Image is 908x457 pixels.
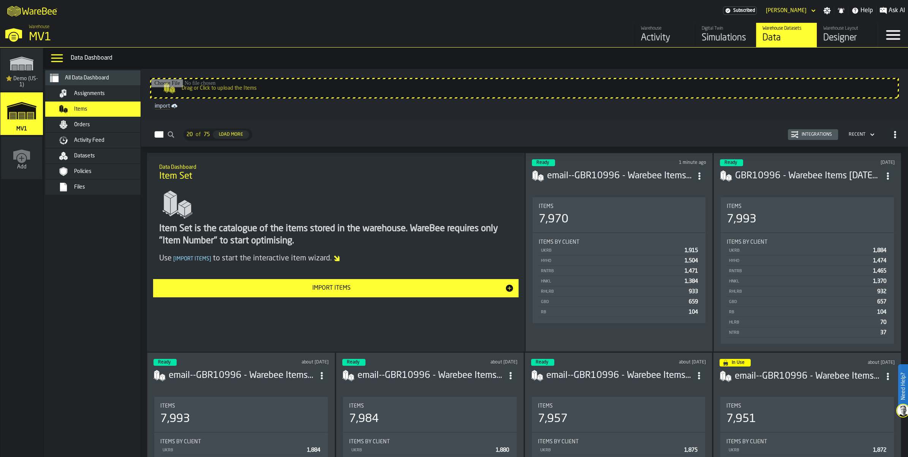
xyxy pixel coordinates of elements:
[74,137,104,143] span: Activity Feed
[689,299,698,305] span: 659
[727,307,888,317] div: StatList-item-RB
[349,403,511,409] div: Title
[173,256,175,262] span: [
[141,120,908,147] h2: button-Items
[720,159,743,166] div: status-3 2
[151,79,898,97] input: Drag or Click to upload the Items
[702,32,750,44] div: Simulations
[539,266,700,276] div: StatList-item-RNTRB
[45,148,152,164] li: menu Datasets
[162,448,304,453] div: UKRB
[727,203,888,209] div: Title
[538,439,699,445] div: Title
[880,330,886,335] span: 37
[728,279,870,284] div: HNKL
[728,269,870,274] div: RNTRB
[727,297,888,307] div: StatList-item-GBD
[685,268,698,274] span: 1,471
[873,258,886,263] span: 1,474
[531,359,554,366] div: status-3 2
[538,439,579,445] span: Items by client
[540,289,686,294] div: RHLRB
[172,256,213,262] span: Import Items
[685,258,698,263] span: 1,504
[158,360,171,365] span: Ready
[17,164,27,170] span: Add
[899,365,907,408] label: Need Help?
[196,132,201,138] span: of
[45,164,152,179] li: menu Policies
[45,117,152,133] li: menu Orders
[547,170,693,182] div: email--GBR10996 - Warebee Items 01.10.2025.csv-2025-10-01
[846,130,876,139] div: DropdownMenuValue-4
[726,445,888,455] div: StatList-item-UKRB
[727,203,742,209] span: Items
[533,233,706,323] div: stat-Items by client
[153,359,177,366] div: status-3 2
[180,129,255,141] div: ButtonLoadMore-Load More-Prev-First-Last
[861,6,873,15] span: Help
[877,289,886,294] span: 932
[641,26,689,31] div: Warehouse
[539,286,700,297] div: StatList-item-RHLRB
[158,284,505,293] div: Import Items
[685,248,698,253] span: 1,915
[540,279,682,284] div: HNKL
[0,48,43,92] a: link-to-/wh/i/103622fe-4b04-4da1-b95f-2619b9c959cc/simulations
[727,286,888,297] div: StatList-item-RHLRB
[762,32,811,44] div: Data
[0,92,43,136] a: link-to-/wh/i/3ccf57d1-1e0c-4a81-a3bb-c2011c5f0d50/simulations
[735,370,881,382] div: email--GBR10996 - Warebee Items 05.08.2025.csv-2025-08-05
[45,70,152,86] li: menu All Data Dashboard
[213,130,249,139] button: button-Load More
[45,133,152,148] li: menu Activity Feed
[152,102,897,111] a: link-to-/wh/i/3ccf57d1-1e0c-4a81-a3bb-c2011c5f0d50/import/items/
[539,203,554,209] span: Items
[726,403,741,409] span: Items
[728,310,874,315] div: RB
[547,170,693,182] h3: email--GBR10996 - Warebee Items [DATE].csv-2025-10-01
[74,106,87,112] span: Items
[631,360,706,365] div: Updated: 11/08/2025, 14:28:32 Created: 11/08/2025, 14:27:06
[539,276,700,286] div: StatList-item-HNKL
[728,289,874,294] div: RHLRB
[539,307,700,317] div: StatList-item-RB
[253,360,329,365] div: Updated: 28/08/2025, 11:01:49 Created: 28/08/2025, 11:01:29
[216,132,246,137] div: Load More
[848,6,876,15] label: button-toggle-Help
[873,447,886,453] span: 1,872
[358,370,504,382] div: email--GBR10996 - Warebee Items 20.08.2025.csv-2025-08-20
[159,170,192,182] span: Item Set
[349,403,364,409] span: Items
[343,397,517,432] div: stat-Items
[347,360,359,365] span: Ready
[349,439,511,445] div: Title
[442,360,517,365] div: Updated: 20/08/2025, 07:54:35 Created: 20/08/2025, 07:53:10
[726,403,888,409] div: Title
[634,23,695,47] a: link-to-/wh/i/3ccf57d1-1e0c-4a81-a3bb-c2011c5f0d50/feed/
[538,403,699,409] div: Title
[169,370,315,382] div: email--GBR10996 - Warebee Items 28.08.2025.csv-2025-08-28
[539,203,700,209] div: Title
[689,289,698,294] span: 933
[727,239,888,245] div: Title
[160,445,322,455] div: StatList-item-UKRB
[728,330,877,335] div: NTRB
[159,253,512,264] div: Use to start the interactive item wizard.
[539,239,700,245] div: Title
[74,168,92,175] span: Policies
[307,447,320,453] span: 1,884
[727,255,888,266] div: StatList-item-HYHO
[74,184,85,190] span: Files
[349,412,379,426] div: 7,984
[723,6,757,15] a: link-to-/wh/i/3ccf57d1-1e0c-4a81-a3bb-c2011c5f0d50/settings/billing
[187,132,193,138] span: 20
[763,6,817,15] div: DropdownMenuValue-Jules McBlain
[65,75,109,81] span: All Data Dashboard
[160,412,190,426] div: 7,993
[539,213,568,226] div: 7,970
[29,30,234,44] div: MV1
[351,448,493,453] div: UKRB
